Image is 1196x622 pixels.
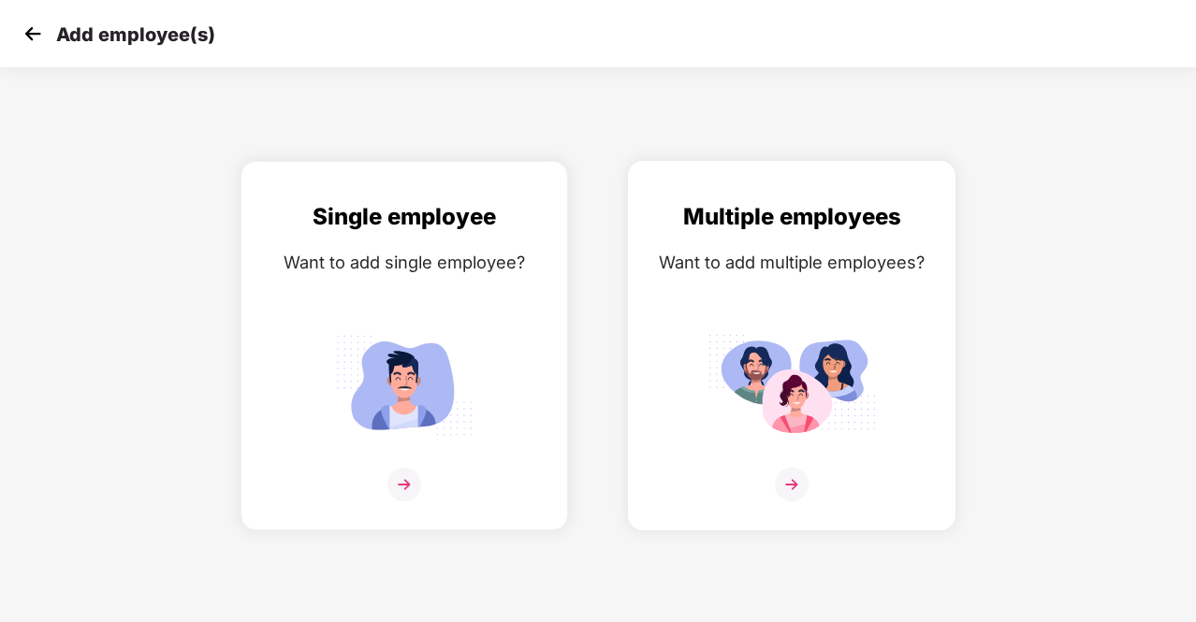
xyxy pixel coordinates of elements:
img: svg+xml;base64,PHN2ZyB4bWxucz0iaHR0cDovL3d3dy53My5vcmcvMjAwMC9zdmciIHdpZHRoPSIzNiIgaGVpZ2h0PSIzNi... [775,468,809,501]
img: svg+xml;base64,PHN2ZyB4bWxucz0iaHR0cDovL3d3dy53My5vcmcvMjAwMC9zdmciIGlkPSJNdWx0aXBsZV9lbXBsb3llZS... [707,326,876,443]
p: Add employee(s) [56,23,215,46]
img: svg+xml;base64,PHN2ZyB4bWxucz0iaHR0cDovL3d3dy53My5vcmcvMjAwMC9zdmciIGlkPSJTaW5nbGVfZW1wbG95ZWUiIH... [320,326,489,443]
img: svg+xml;base64,PHN2ZyB4bWxucz0iaHR0cDovL3d3dy53My5vcmcvMjAwMC9zdmciIHdpZHRoPSIzNiIgaGVpZ2h0PSIzNi... [387,468,421,501]
div: Single employee [260,199,548,235]
div: Multiple employees [648,199,936,235]
img: svg+xml;base64,PHN2ZyB4bWxucz0iaHR0cDovL3d3dy53My5vcmcvMjAwMC9zdmciIHdpZHRoPSIzMCIgaGVpZ2h0PSIzMC... [19,20,47,48]
div: Want to add single employee? [260,249,548,276]
div: Want to add multiple employees? [648,249,936,276]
